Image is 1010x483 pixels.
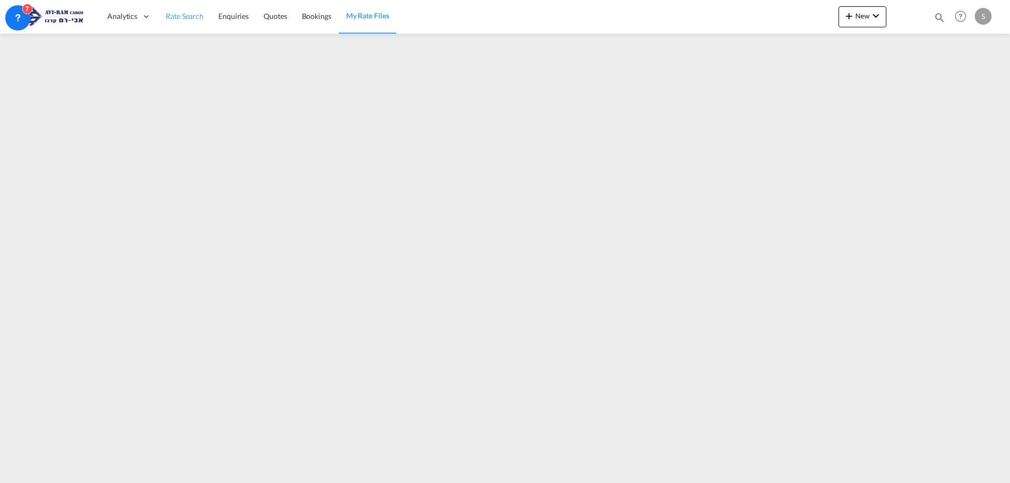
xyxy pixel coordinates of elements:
div: S [975,8,992,25]
span: Enquiries [218,12,249,20]
span: Rate Search [166,12,204,20]
md-icon: icon-chevron-down [870,9,882,22]
span: Help [952,7,969,25]
md-icon: icon-plus 400-fg [843,9,855,22]
button: icon-plus 400-fgNewicon-chevron-down [839,6,886,27]
div: icon-magnify [934,12,945,27]
img: 166978e0a5f911edb4280f3c7a976193.png [16,5,87,28]
span: Analytics [107,11,137,22]
span: Quotes [264,12,287,20]
span: My Rate Files [346,11,389,20]
span: New [843,12,882,20]
span: Bookings [302,12,331,20]
md-icon: icon-magnify [934,12,945,23]
div: Help [952,7,975,26]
